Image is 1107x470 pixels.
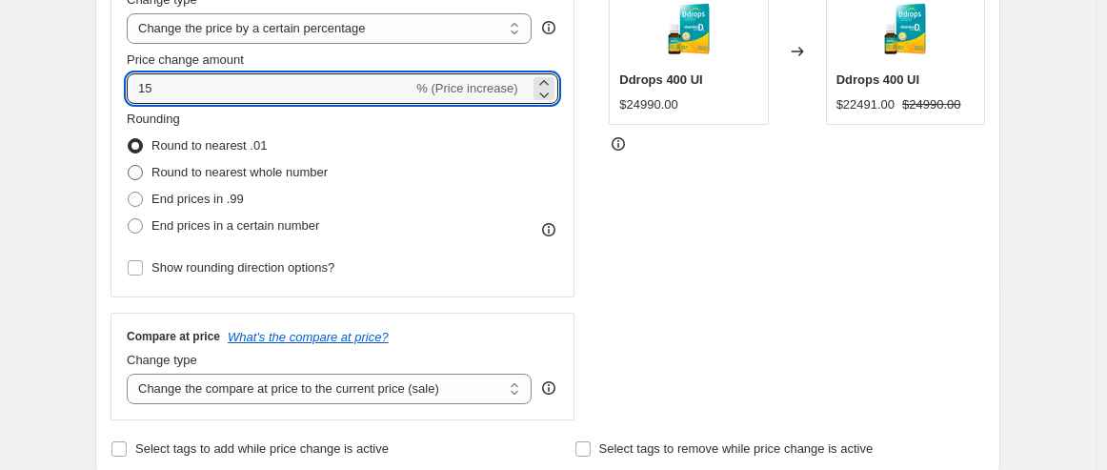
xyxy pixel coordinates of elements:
span: Round to nearest whole number [151,165,328,179]
div: help [539,378,558,398]
span: Rounding [127,112,180,126]
span: End prices in a certain number [151,218,319,233]
button: What's the compare at price? [228,330,389,344]
span: Select tags to remove while price change is active [599,441,874,456]
span: Change type [127,353,197,367]
span: % (Price increase) [416,81,517,95]
span: Show rounding direction options? [151,260,334,275]
span: Round to nearest .01 [151,138,267,153]
div: $22491.00 [836,95,895,114]
span: Ddrops 400 UI [619,72,702,87]
h3: Compare at price [127,329,220,344]
strike: $24990.00 [902,95,960,114]
span: Price change amount [127,52,244,67]
div: help [539,18,558,37]
div: $24990.00 [619,95,677,114]
input: -15 [127,73,413,104]
span: Select tags to add while price change is active [135,441,389,456]
span: Ddrops 400 UI [836,72,919,87]
span: End prices in .99 [151,192,244,206]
